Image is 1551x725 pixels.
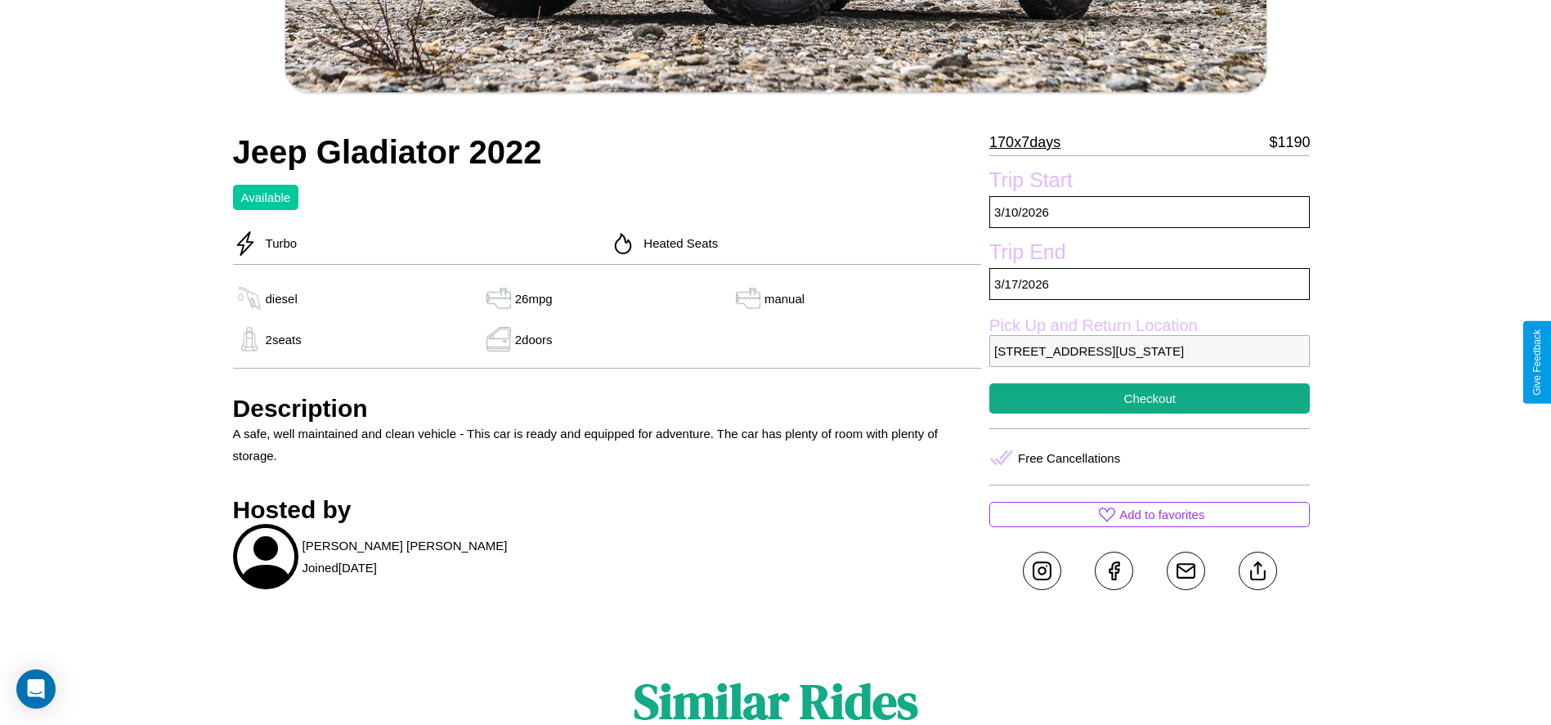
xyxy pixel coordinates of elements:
img: gas [482,327,515,351]
p: $ 1190 [1269,129,1310,155]
p: Available [241,186,291,208]
p: 3 / 10 / 2026 [989,196,1310,228]
h2: Jeep Gladiator 2022 [233,134,982,171]
p: Joined [DATE] [303,557,377,579]
p: Turbo [258,232,298,254]
div: Open Intercom Messenger [16,669,56,709]
h3: Hosted by [233,496,982,524]
label: Trip End [989,240,1310,268]
p: Free Cancellations [1018,447,1120,469]
p: 2 doors [515,329,553,351]
p: A safe, well maintained and clean vehicle - This car is ready and equipped for adventure. The car... [233,423,982,467]
img: gas [233,286,266,311]
p: Add to favorites [1119,503,1204,526]
p: Heated Seats [635,232,718,254]
img: gas [233,327,266,351]
button: Checkout [989,383,1310,414]
h3: Description [233,395,982,423]
p: diesel [266,288,298,310]
p: manual [764,288,805,310]
p: 170 x 7 days [989,129,1060,155]
p: 2 seats [266,329,302,351]
p: 26 mpg [515,288,553,310]
img: gas [732,286,764,311]
p: [PERSON_NAME] [PERSON_NAME] [303,535,508,557]
label: Pick Up and Return Location [989,316,1310,335]
p: 3 / 17 / 2026 [989,268,1310,300]
div: Give Feedback [1531,329,1543,396]
button: Add to favorites [989,502,1310,527]
p: [STREET_ADDRESS][US_STATE] [989,335,1310,367]
label: Trip Start [989,168,1310,196]
img: gas [482,286,515,311]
